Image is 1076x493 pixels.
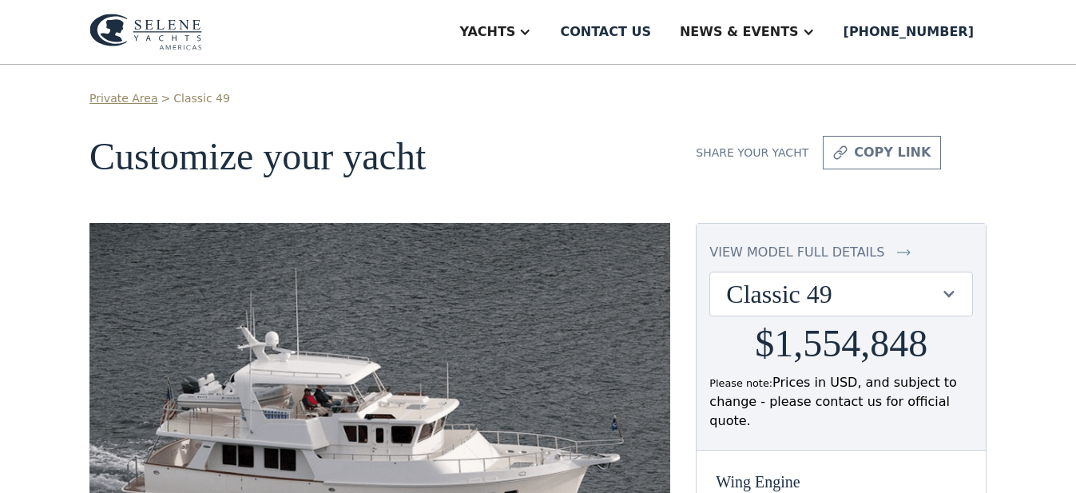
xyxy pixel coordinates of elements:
div: [PHONE_NUMBER] [844,22,974,42]
img: logo [89,14,202,50]
div: Prices in USD, and subject to change - please contact us for official quote. [709,373,973,431]
img: icon [833,143,848,162]
div: view model full details [709,243,884,262]
div: > [161,90,170,107]
a: view model full details [709,243,973,262]
div: Classic 49 [726,279,940,309]
div: Contact us [560,22,651,42]
div: News & EVENTS [680,22,799,42]
a: Private Area [89,90,157,107]
h1: Customize your yacht [89,136,670,178]
div: Share your yacht [696,145,808,161]
img: icon [897,243,911,262]
a: Classic 49 [173,90,230,107]
h2: $1,554,848 [755,323,927,365]
div: Yachts [459,22,515,42]
span: Please note: [709,377,772,389]
a: copy link [823,136,941,169]
div: copy link [854,143,931,162]
div: Classic 49 [710,272,972,316]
